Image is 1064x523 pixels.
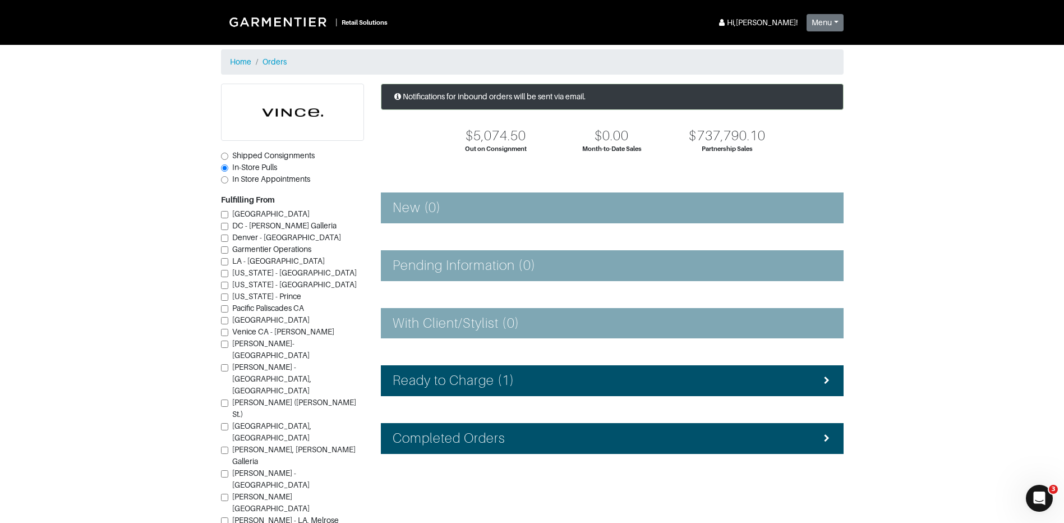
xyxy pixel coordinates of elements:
[232,292,301,301] span: [US_STATE] - Prince
[702,144,753,154] div: Partnership Sales
[221,293,228,301] input: [US_STATE] - Prince
[232,175,310,183] span: In Store Appointments
[1026,485,1053,512] iframe: Intercom live chat
[221,246,228,254] input: Garmentier Operations
[232,209,310,218] span: [GEOGRAPHIC_DATA]
[221,341,228,348] input: [PERSON_NAME]-[GEOGRAPHIC_DATA]
[232,445,356,466] span: [PERSON_NAME], [PERSON_NAME] Galleria
[221,364,228,371] input: [PERSON_NAME] - [GEOGRAPHIC_DATA], [GEOGRAPHIC_DATA]
[689,128,766,144] div: $737,790.10
[232,363,311,395] span: [PERSON_NAME] - [GEOGRAPHIC_DATA], [GEOGRAPHIC_DATA]
[232,304,304,313] span: Pacific Paliscades CA
[221,164,228,172] input: In-Store Pulls
[221,305,228,313] input: Pacific Paliscades CA
[582,144,642,154] div: Month-to-Date Sales
[232,398,356,419] span: [PERSON_NAME] ([PERSON_NAME] St.)
[221,258,228,265] input: LA - [GEOGRAPHIC_DATA]
[221,470,228,478] input: [PERSON_NAME] - [GEOGRAPHIC_DATA]
[221,211,228,218] input: [GEOGRAPHIC_DATA]
[230,57,251,66] a: Home
[221,423,228,430] input: [GEOGRAPHIC_DATA], [GEOGRAPHIC_DATA]
[221,9,392,35] a: |Retail Solutions
[232,469,310,489] span: [PERSON_NAME] - [GEOGRAPHIC_DATA]
[465,144,527,154] div: Out on Consignment
[222,84,363,140] img: cyAkLTq7csKWtL9WARqkkVaF.png
[221,235,228,242] input: Denver - [GEOGRAPHIC_DATA]
[381,84,844,110] div: Notifications for inbound orders will be sent via email.
[221,329,228,336] input: Venice CA - [PERSON_NAME]
[466,128,526,144] div: $5,074.50
[717,17,798,29] div: Hi, [PERSON_NAME] !
[221,400,228,407] input: [PERSON_NAME] ([PERSON_NAME] St.)
[232,327,334,336] span: Venice CA - [PERSON_NAME]
[232,256,325,265] span: LA - [GEOGRAPHIC_DATA]
[232,245,311,254] span: Garmentier Operations
[393,258,536,274] h4: Pending Information (0)
[232,421,311,442] span: [GEOGRAPHIC_DATA], [GEOGRAPHIC_DATA]
[221,194,275,206] label: Fulfilling From
[335,16,337,28] div: |
[393,430,506,447] h4: Completed Orders
[221,447,228,454] input: [PERSON_NAME], [PERSON_NAME] Galleria
[232,151,315,160] span: Shipped Consignments
[232,233,341,242] span: Denver - [GEOGRAPHIC_DATA]
[262,57,287,66] a: Orders
[232,221,337,230] span: DC - [PERSON_NAME] Galleria
[221,317,228,324] input: [GEOGRAPHIC_DATA]
[232,268,357,277] span: [US_STATE] - [GEOGRAPHIC_DATA]
[221,494,228,501] input: [PERSON_NAME][GEOGRAPHIC_DATA]
[221,49,844,75] nav: breadcrumb
[342,19,388,26] small: Retail Solutions
[393,373,515,389] h4: Ready to Charge (1)
[221,153,228,160] input: Shipped Consignments
[221,176,228,183] input: In Store Appointments
[232,492,310,513] span: [PERSON_NAME][GEOGRAPHIC_DATA]
[1049,485,1058,494] span: 3
[232,315,310,324] span: [GEOGRAPHIC_DATA]
[393,200,441,216] h4: New (0)
[232,163,277,172] span: In-Store Pulls
[232,339,310,360] span: [PERSON_NAME]-[GEOGRAPHIC_DATA]
[807,14,844,31] button: Menu
[595,128,629,144] div: $0.00
[223,11,335,33] img: Garmentier
[221,270,228,277] input: [US_STATE] - [GEOGRAPHIC_DATA]
[232,280,357,289] span: [US_STATE] - [GEOGRAPHIC_DATA]
[221,282,228,289] input: [US_STATE] - [GEOGRAPHIC_DATA]
[393,315,519,332] h4: With Client/Stylist (0)
[221,223,228,230] input: DC - [PERSON_NAME] Galleria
